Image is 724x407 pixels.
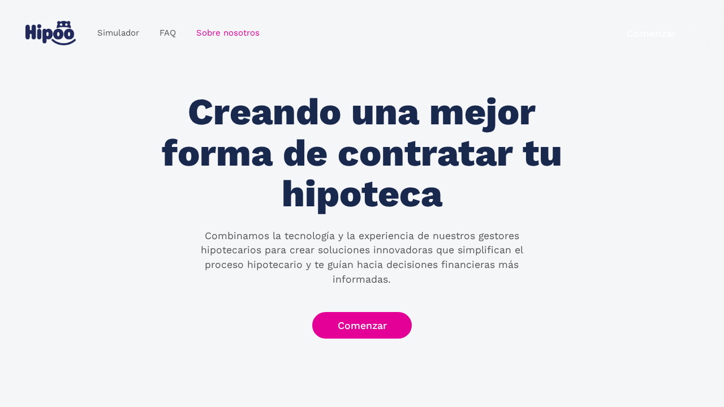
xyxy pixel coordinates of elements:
[601,20,701,46] a: Comenzar
[23,16,78,50] a: home
[180,229,544,287] p: Combinamos la tecnología y la experiencia de nuestros gestores hipotecarios para crear soluciones...
[186,22,270,44] a: Sobre nosotros
[148,92,576,215] h1: Creando una mejor forma de contratar tu hipoteca
[149,22,186,44] a: FAQ
[87,22,149,44] a: Simulador
[312,312,412,339] a: Comenzar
